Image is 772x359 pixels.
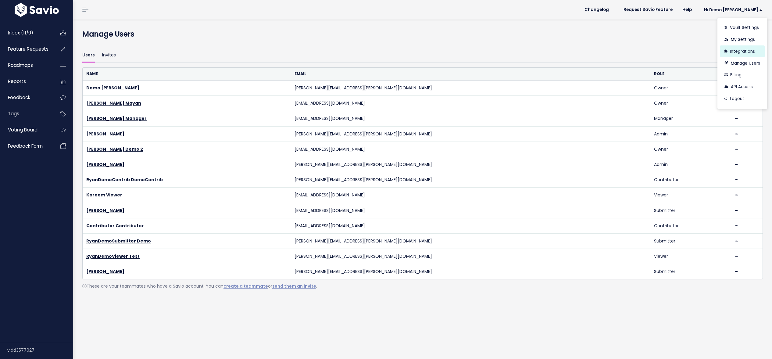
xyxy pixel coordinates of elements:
a: RyanDemoContrib DemoContrib [86,177,163,183]
img: logo-white.9d6f32f41409.svg [13,3,60,17]
a: Invites [102,48,116,63]
td: [PERSON_NAME][EMAIL_ADDRESS][PERSON_NAME][DOMAIN_NAME] [291,264,651,279]
td: [EMAIL_ADDRESS][DOMAIN_NAME] [291,203,651,218]
td: Owner [650,81,730,96]
a: Contributor Contributor [86,223,144,229]
div: Hi Demo [PERSON_NAME] [717,18,767,109]
span: Feature Requests [8,46,48,52]
th: Email [291,68,651,80]
td: [EMAIL_ADDRESS][DOMAIN_NAME] [291,188,651,203]
a: Integrations [720,45,765,57]
td: Owner [650,96,730,111]
a: Demo [PERSON_NAME] [86,85,139,91]
a: Feedback [2,91,51,105]
a: Inbox (11/0) [2,26,51,40]
a: Feature Requests [2,42,51,56]
td: Owner [650,142,730,157]
span: Changelog [584,8,609,12]
th: Name [83,68,291,80]
td: [EMAIL_ADDRESS][DOMAIN_NAME] [291,142,651,157]
a: create a teammate [223,283,268,289]
td: Submitter [650,203,730,218]
a: [PERSON_NAME] [86,207,124,214]
span: Voting Board [8,127,38,133]
td: [PERSON_NAME][EMAIL_ADDRESS][PERSON_NAME][DOMAIN_NAME] [291,233,651,249]
a: [PERSON_NAME] Manager [86,115,147,121]
a: Manage Users [720,57,765,69]
td: Submitter [650,264,730,279]
a: Help [677,5,697,14]
a: Voting Board [2,123,51,137]
td: [EMAIL_ADDRESS][DOMAIN_NAME] [291,96,651,111]
td: [PERSON_NAME][EMAIL_ADDRESS][PERSON_NAME][DOMAIN_NAME] [291,157,651,172]
td: Contributor [650,172,730,188]
a: Kareem Viewer [86,192,122,198]
th: Role [650,68,730,80]
a: Vault Settings [720,22,765,34]
span: Roadmaps [8,62,33,68]
td: [EMAIL_ADDRESS][DOMAIN_NAME] [291,111,651,126]
a: API Access [720,81,765,93]
a: [PERSON_NAME] [86,161,124,167]
td: [PERSON_NAME][EMAIL_ADDRESS][PERSON_NAME][DOMAIN_NAME] [291,249,651,264]
span: These are your teammates who have a Savio account. You can or . [82,283,317,289]
a: [PERSON_NAME] [86,268,124,275]
td: Manager [650,111,730,126]
h4: Manage Users [82,29,134,40]
a: Tags [2,107,51,121]
td: Viewer [650,188,730,203]
a: Billing [720,69,765,81]
a: send them an invite [272,283,316,289]
span: Inbox (11/0) [8,30,33,36]
a: [PERSON_NAME] Mayan [86,100,141,106]
a: Request Savio Feature [619,5,677,14]
a: RyanDemoViewer Test [86,253,140,259]
td: Viewer [650,249,730,264]
span: Reports [8,78,26,84]
a: Logout [720,93,765,105]
div: v.dd3577027 [7,342,73,358]
td: Submitter [650,233,730,249]
td: Contributor [650,218,730,233]
td: Admin [650,157,730,172]
a: Users [82,48,95,63]
a: [PERSON_NAME] [86,131,124,137]
a: RyanDemoSubmitter Demo [86,238,151,244]
td: [PERSON_NAME][EMAIL_ADDRESS][PERSON_NAME][DOMAIN_NAME] [291,81,651,96]
a: Roadmaps [2,58,51,72]
a: My Settings [720,34,765,46]
a: Feedback form [2,139,51,153]
td: [EMAIL_ADDRESS][DOMAIN_NAME] [291,218,651,233]
a: [PERSON_NAME] Demo 2 [86,146,143,152]
span: Hi Demo [PERSON_NAME] [704,8,762,12]
span: Tags [8,110,19,117]
td: [PERSON_NAME][EMAIL_ADDRESS][PERSON_NAME][DOMAIN_NAME] [291,126,651,142]
a: Hi Demo [PERSON_NAME] [697,5,767,15]
td: Admin [650,126,730,142]
a: Reports [2,74,51,88]
td: [PERSON_NAME][EMAIL_ADDRESS][PERSON_NAME][DOMAIN_NAME] [291,172,651,188]
span: Feedback [8,94,30,101]
span: Feedback form [8,143,43,149]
